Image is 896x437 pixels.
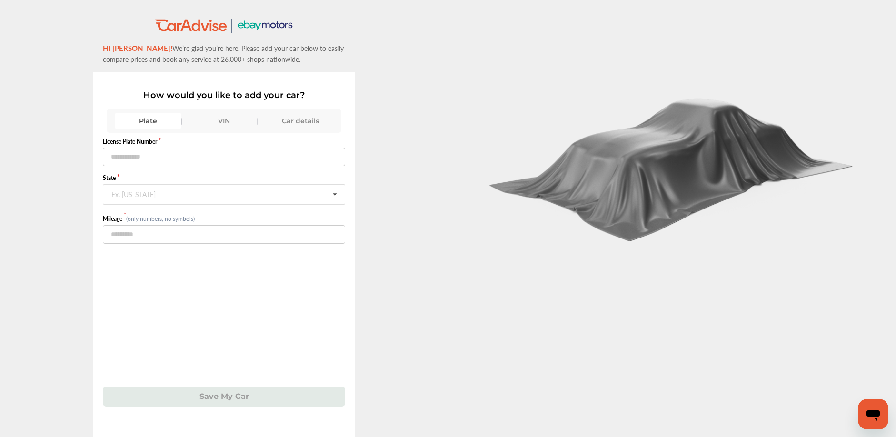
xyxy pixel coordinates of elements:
[103,90,345,100] p: How would you like to add your car?
[126,215,195,223] small: (only numbers, no symbols)
[482,88,863,242] img: carCoverBlack.2823a3dccd746e18b3f8.png
[267,113,334,129] div: Car details
[103,43,344,64] span: We’re glad you’re here. Please add your car below to easily compare prices and book any service a...
[103,138,345,146] label: License Plate Number
[103,43,172,53] span: Hi [PERSON_NAME]!
[858,399,888,429] iframe: Button to launch messaging window
[103,174,345,182] label: State
[103,215,126,223] label: Mileage
[115,113,181,129] div: Plate
[191,113,258,129] div: VIN
[111,190,156,196] div: Ex. [US_STATE]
